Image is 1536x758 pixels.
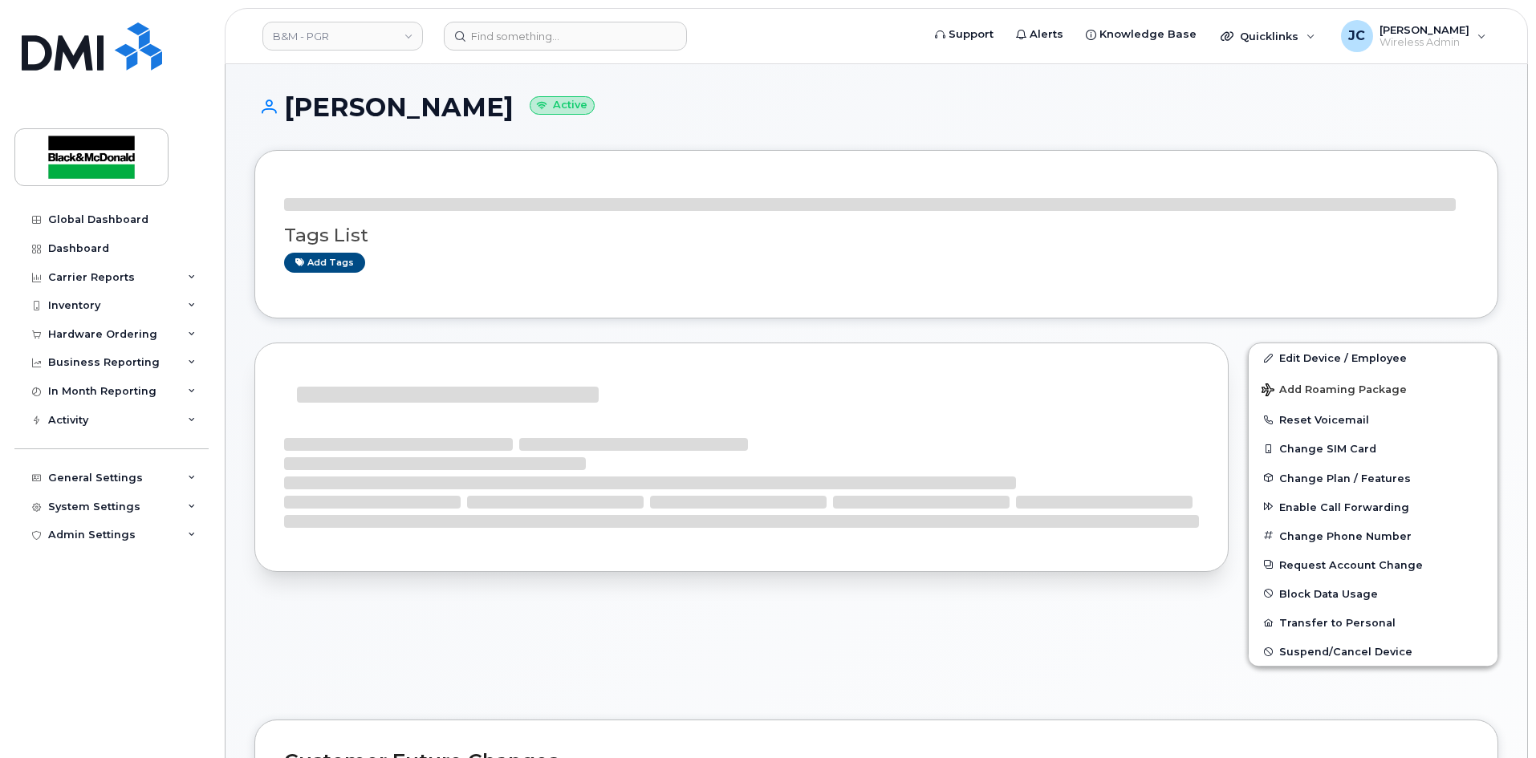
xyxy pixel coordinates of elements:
[1279,501,1409,513] span: Enable Call Forwarding
[1249,521,1497,550] button: Change Phone Number
[1249,464,1497,492] button: Change Plan / Features
[1249,608,1497,637] button: Transfer to Personal
[1249,637,1497,666] button: Suspend/Cancel Device
[1249,405,1497,434] button: Reset Voicemail
[1249,343,1497,372] a: Edit Device / Employee
[530,96,595,115] small: Active
[1279,472,1411,484] span: Change Plan / Features
[1279,646,1412,658] span: Suspend/Cancel Device
[1249,492,1497,521] button: Enable Call Forwarding
[1249,550,1497,579] button: Request Account Change
[1249,579,1497,608] button: Block Data Usage
[254,93,1498,121] h1: [PERSON_NAME]
[1249,434,1497,463] button: Change SIM Card
[1262,383,1407,399] span: Add Roaming Package
[284,225,1469,245] h3: Tags List
[284,253,365,273] a: Add tags
[1249,372,1497,405] button: Add Roaming Package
